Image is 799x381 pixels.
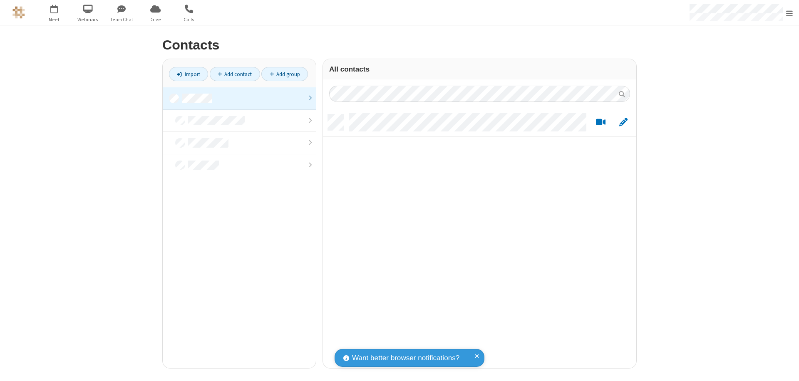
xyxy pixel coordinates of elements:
span: Calls [174,16,205,23]
a: Import [169,67,208,81]
span: Team Chat [106,16,137,23]
h3: All contacts [329,65,630,73]
button: Edit [615,117,631,128]
h2: Contacts [162,38,637,52]
img: QA Selenium DO NOT DELETE OR CHANGE [12,6,25,19]
button: Start a video meeting [593,117,609,128]
span: Meet [39,16,70,23]
span: Drive [140,16,171,23]
span: Webinars [72,16,104,23]
div: grid [323,108,636,368]
a: Add contact [210,67,260,81]
span: Want better browser notifications? [352,353,459,364]
a: Add group [261,67,308,81]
